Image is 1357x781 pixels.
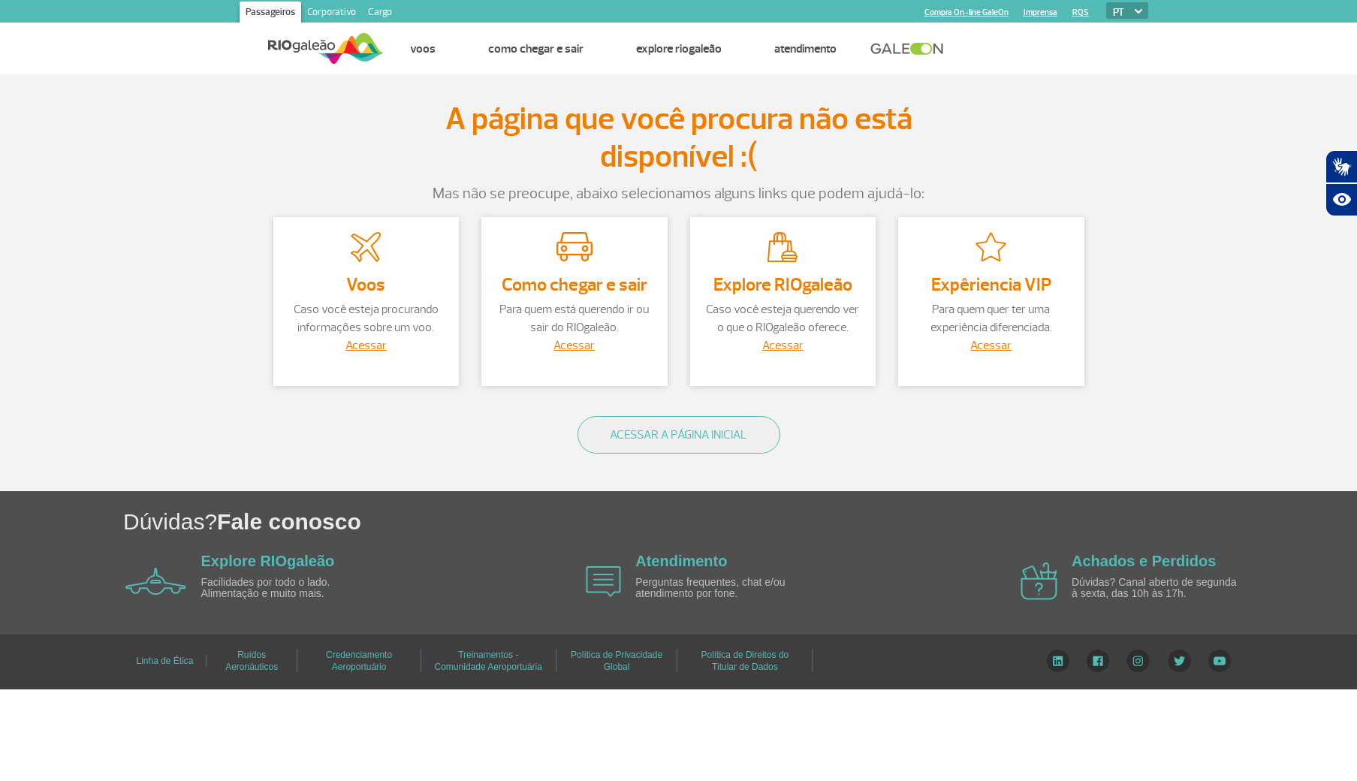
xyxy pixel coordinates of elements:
h1: Dúvidas? [123,506,1357,537]
img: airplane icon [1021,562,1057,600]
a: Atendimento [774,41,837,56]
button: ACESSAR A PÁGINA INICIAL [577,416,780,454]
p: Mas não se preocupe, abaixo selecionamos alguns links que podem ajudá-lo: [262,182,1096,205]
a: Treinamentos - Comunidade Aeroportuária [435,644,542,677]
a: Achados e Perdidos [1072,553,1216,569]
a: Passageiros [240,2,301,26]
div: Plugin de acessibilidade da Hand Talk. [1325,150,1357,216]
h3: A página que você procura não está disponível :( [378,101,979,176]
h3: Explore RIOgaleão [705,275,861,294]
a: Explore RIOgaleão [201,553,335,569]
a: Atendimento [635,553,727,569]
img: Twitter [1168,650,1191,672]
a: Voos [410,41,436,56]
a: Acessar [553,338,595,353]
a: Política de Direitos do Titular de Dados [701,644,789,677]
a: Cargo [362,2,398,26]
span: Fale conosco [217,509,361,534]
p: Caso você esteja procurando informações sobre um voo. [288,300,445,336]
p: Para quem está querendo ir ou sair do RIOgaleão. [496,300,653,336]
a: Como chegar e sair [488,41,584,56]
h3: Como chegar e sair [496,275,653,294]
a: Credenciamento Aeroportuário [326,644,392,677]
h3: Expêriencia VIP [913,275,1069,294]
button: Abrir recursos assistivos. [1325,183,1357,216]
img: Instagram [1126,650,1150,672]
p: Dúvidas? Canal aberto de segunda à sexta, das 10h às 17h. [1072,577,1244,600]
a: Ruídos Aeronáuticos [225,644,278,677]
img: airplane icon [125,568,186,595]
a: RQS [1072,8,1089,17]
a: Política de Privacidade Global [571,644,662,677]
p: Perguntas frequentes, chat e/ou atendimento por fone. [635,577,808,600]
p: Caso você esteja querendo ver o que o RIOgaleão oferece. [705,300,861,336]
a: Explore RIOgaleão [636,41,722,56]
a: Compra On-line GaleOn [924,8,1009,17]
a: Linha de Ética [136,650,193,671]
a: Acessar [345,338,387,353]
img: YouTube [1208,650,1231,672]
p: Facilidades por todo o lado. Alimentação e muito mais. [201,577,374,600]
img: LinkedIn [1046,650,1069,672]
a: Corporativo [301,2,362,26]
img: Facebook [1087,650,1109,672]
p: Para quem quer ter uma experiência diferenciada. [913,300,1069,336]
img: airplane icon [586,566,621,597]
a: Acessar [762,338,804,353]
a: Imprensa [1024,8,1057,17]
button: Abrir tradutor de língua de sinais. [1325,150,1357,183]
h3: Voos [288,275,445,294]
a: Acessar [970,338,1012,353]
